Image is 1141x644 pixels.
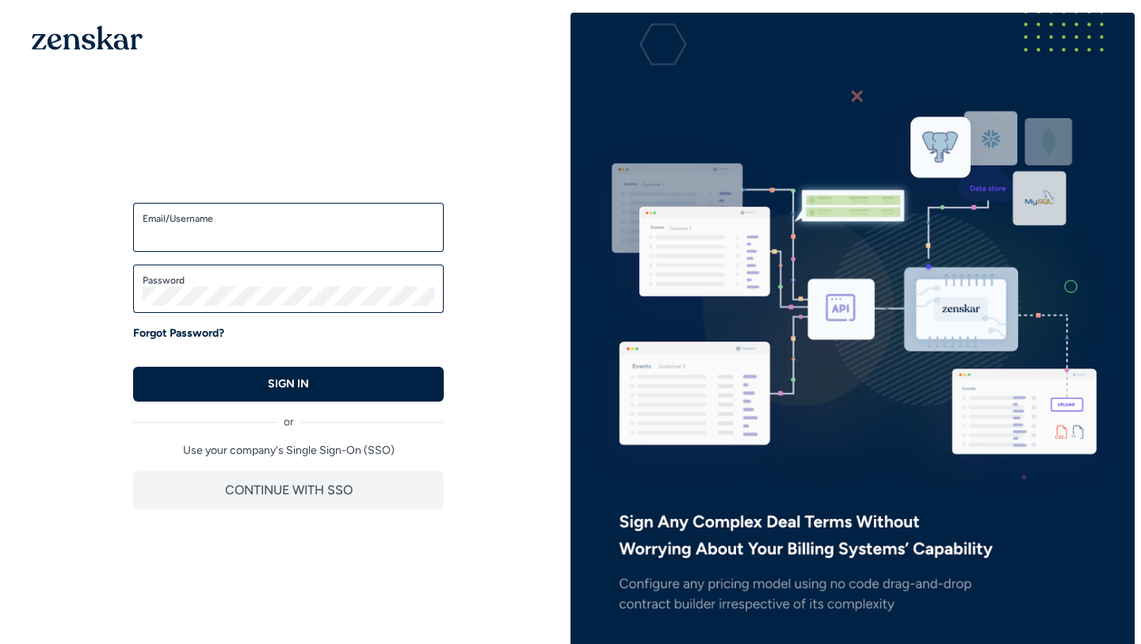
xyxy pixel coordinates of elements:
[143,274,434,287] label: Password
[133,367,444,402] button: SIGN IN
[268,376,309,392] p: SIGN IN
[133,471,444,509] button: CONTINUE WITH SSO
[133,326,224,341] a: Forgot Password?
[133,402,444,430] div: or
[143,212,434,225] label: Email/Username
[133,443,444,459] p: Use your company's Single Sign-On (SSO)
[32,25,143,50] img: 1OGAJ2xQqyY4LXKgY66KYq0eOWRCkrZdAb3gUhuVAqdWPZE9SRJmCz+oDMSn4zDLXe31Ii730ItAGKgCKgCCgCikA4Av8PJUP...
